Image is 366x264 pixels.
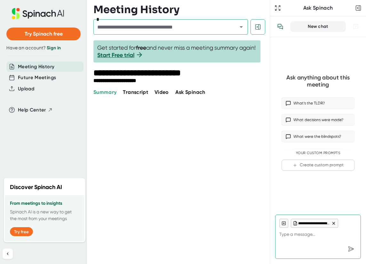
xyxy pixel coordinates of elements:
button: Create custom prompt [282,160,354,171]
button: Try Spinach free [6,28,81,40]
h3: Meeting History [93,4,179,16]
button: Upload [18,85,34,93]
div: New chat [295,24,341,29]
button: Ask Spinach [175,88,205,96]
button: Hide meeting chat [251,19,265,35]
button: Close conversation sidebar [354,4,363,12]
div: Your Custom Prompts [282,151,354,155]
h3: From meetings to insights [10,201,79,206]
button: Summary [93,88,116,96]
span: Help Center [18,106,46,114]
span: Get started for and never miss a meeting summary again! [97,44,257,59]
div: Have an account? [6,45,81,51]
a: Sign in [47,45,61,51]
span: Ask Spinach [175,89,205,95]
h2: Discover Spinach AI [10,183,62,192]
button: What’s the TLDR? [282,97,354,109]
button: Transcript [123,88,148,96]
span: Summary [93,89,116,95]
button: Try free [10,227,33,236]
div: Ask Spinach [282,5,354,11]
div: Send message [345,243,357,255]
button: Collapse sidebar [3,249,13,259]
div: Ask anything about this meeting [282,74,354,88]
a: Start Free trial [97,52,134,59]
button: Future Meetings [18,74,56,81]
button: View conversation history [274,20,287,33]
button: Help Center [18,106,53,114]
b: free [136,44,146,51]
span: Transcript [123,89,148,95]
button: What were the blindspots? [282,131,354,142]
button: Video [155,88,169,96]
span: Video [155,89,169,95]
p: Spinach AI is a new way to get the most from your meetings [10,209,79,222]
span: Try Spinach free [25,31,63,37]
button: Expand to Ask Spinach page [273,4,282,12]
button: Meeting History [18,63,54,70]
button: Open [237,22,246,31]
button: What decisions were made? [282,114,354,126]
